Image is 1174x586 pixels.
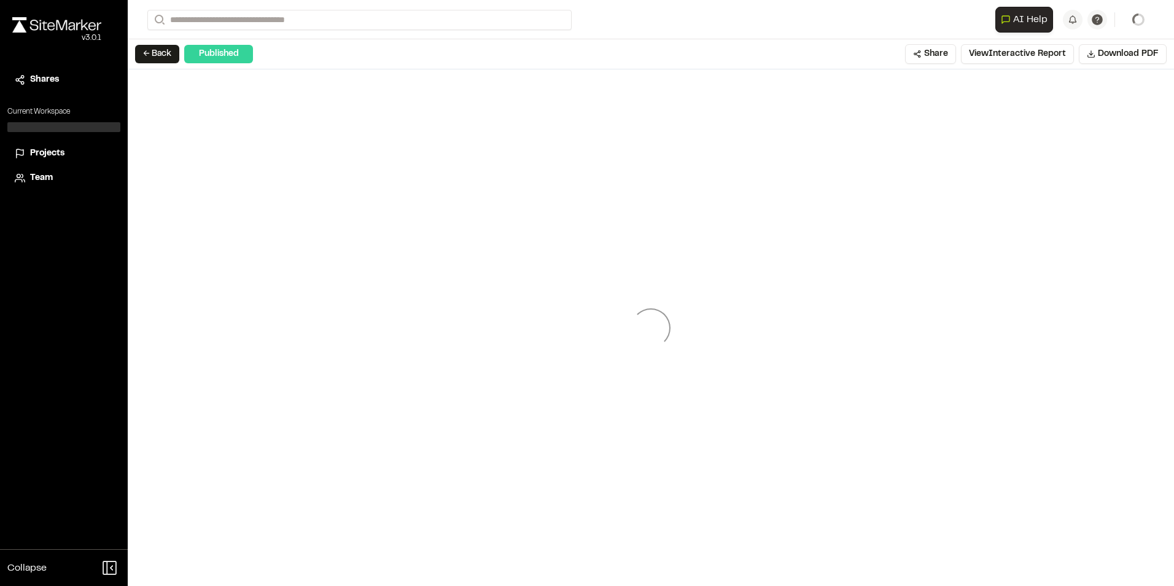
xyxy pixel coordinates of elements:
[995,7,1058,33] div: Open AI Assistant
[995,7,1053,33] button: Open AI Assistant
[147,10,169,30] button: Search
[7,561,47,576] span: Collapse
[1013,12,1048,27] span: AI Help
[12,17,101,33] img: rebrand.png
[30,147,64,160] span: Projects
[15,147,113,160] a: Projects
[1079,44,1167,64] button: Download PDF
[15,171,113,185] a: Team
[7,106,120,117] p: Current Workspace
[12,33,101,44] div: Oh geez...please don't...
[135,45,179,63] button: ← Back
[30,171,53,185] span: Team
[961,44,1074,64] button: ViewInteractive Report
[1098,47,1159,61] span: Download PDF
[15,73,113,87] a: Shares
[905,44,956,64] button: Share
[184,45,253,63] div: Published
[30,73,59,87] span: Shares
